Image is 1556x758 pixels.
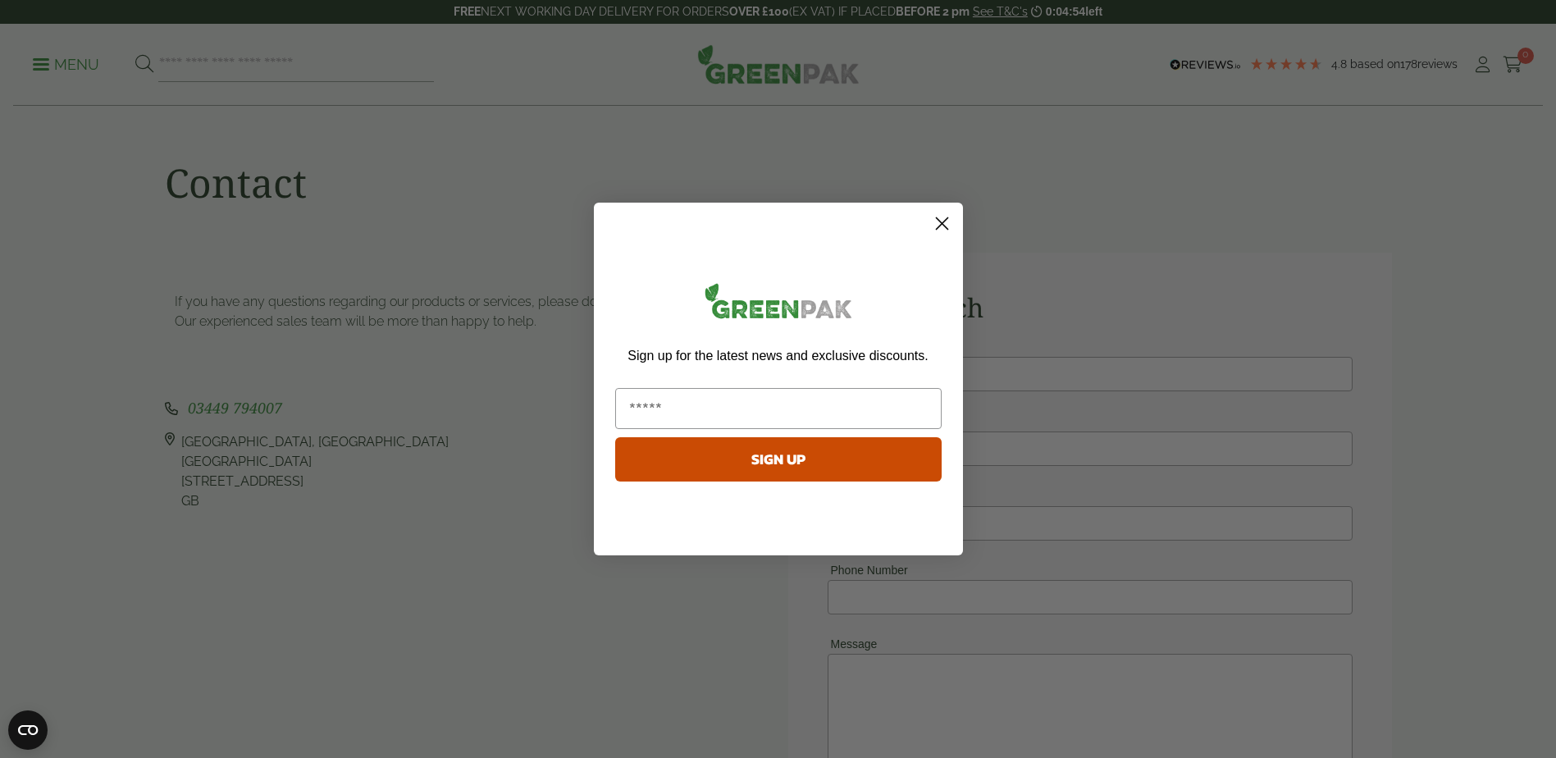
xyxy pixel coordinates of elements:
[627,349,928,363] span: Sign up for the latest news and exclusive discounts.
[615,276,942,331] img: greenpak_logo
[928,209,956,238] button: Close dialog
[615,437,942,482] button: SIGN UP
[615,388,942,429] input: Email
[8,710,48,750] button: Open CMP widget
